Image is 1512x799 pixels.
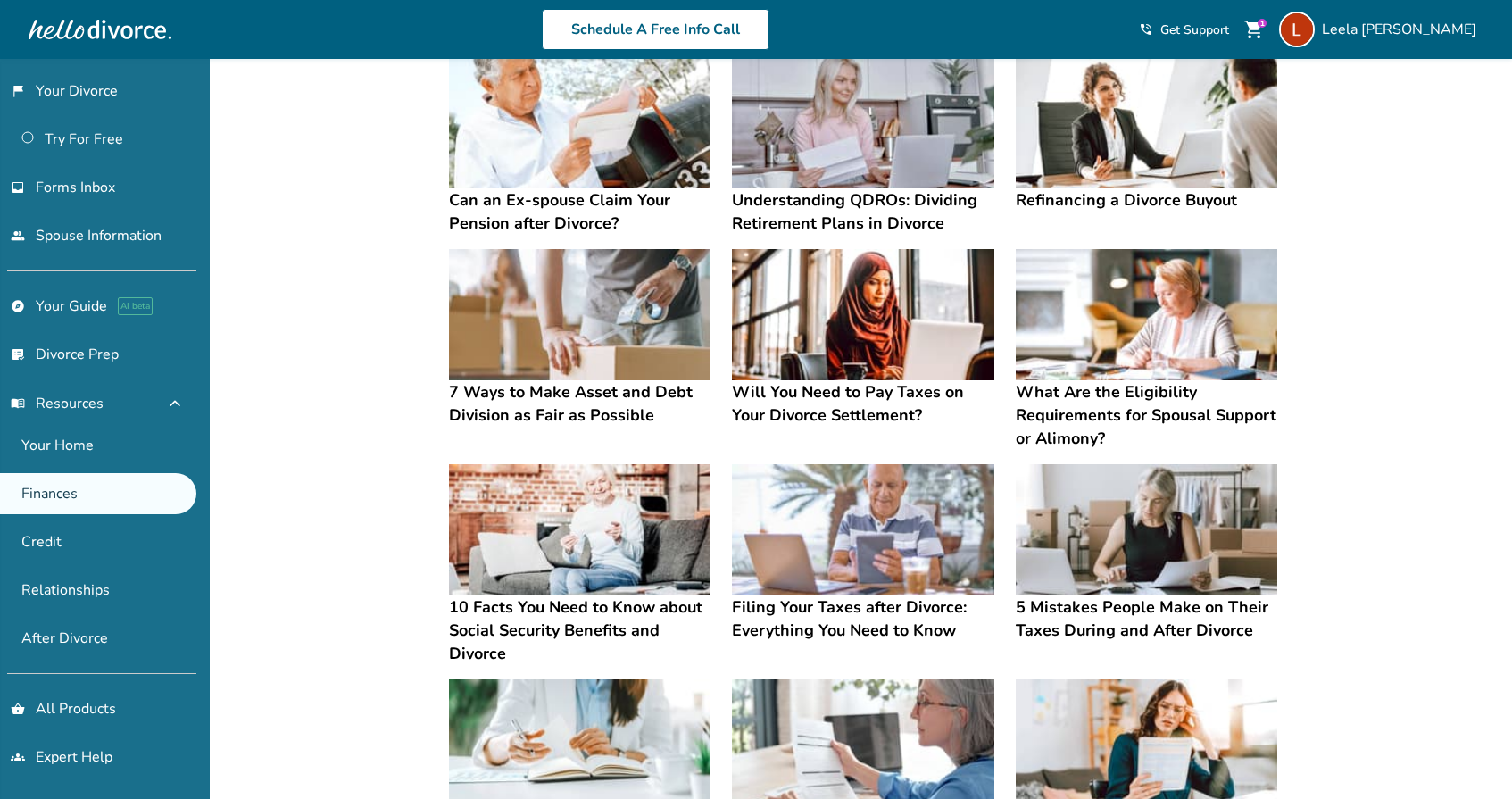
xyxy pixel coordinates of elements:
[1258,19,1267,28] div: 1
[118,297,153,315] span: AI beta
[1016,58,1277,212] a: Refinancing a Divorce BuyoutRefinancing a Divorce Buyout
[449,188,710,235] h4: Can an Ex-spouse Claim Your Pension after Divorce?
[164,393,186,414] span: expand_less
[542,9,769,50] a: Schedule A Free Info Call
[732,58,993,236] a: Understanding QDROs: Dividing Retirement Plans in DivorceUnderstanding QDROs: Dividing Retirement...
[1322,20,1483,39] span: Leela [PERSON_NAME]
[732,58,993,189] img: Understanding QDROs: Dividing Retirement Plans in Divorce
[1016,464,1277,595] img: 5 Mistakes People Make on Their Taxes During and After Divorce
[449,249,710,427] a: 7 Ways to Make Asset and Debt Division as Fair as Possible7 Ways to Make Asset and Debt Division ...
[1243,19,1265,40] span: shopping_cart
[1139,21,1229,38] a: phone_in_talkGet Support
[449,595,710,665] h4: 10 Facts You Need to Know about Social Security Benefits and Divorce
[1423,713,1512,799] iframe: Chat Widget
[11,299,25,313] span: explore
[1160,21,1229,38] span: Get Support
[732,249,993,427] a: Will You Need to Pay Taxes on Your Divorce Settlement?Will You Need to Pay Taxes on Your Divorce ...
[1016,188,1277,212] h4: Refinancing a Divorce Buyout
[732,188,993,235] h4: Understanding QDROs: Dividing Retirement Plans in Divorce
[732,464,993,595] img: Filing Your Taxes after Divorce: Everything You Need to Know
[1139,22,1153,37] span: phone_in_talk
[732,249,993,380] img: Will You Need to Pay Taxes on Your Divorce Settlement?
[11,229,25,243] span: people
[11,180,25,195] span: inbox
[449,58,710,236] a: Can an Ex-spouse Claim Your Pension after Divorce?Can an Ex-spouse Claim Your Pension after Divorce?
[11,396,25,411] span: menu_book
[1016,249,1277,450] a: What Are the Eligibility Requirements for Spousal Support or Alimony?What Are the Eligibility Req...
[1016,58,1277,189] img: Refinancing a Divorce Buyout
[1016,380,1277,450] h4: What Are the Eligibility Requirements for Spousal Support or Alimony?
[732,464,993,642] a: Filing Your Taxes after Divorce: Everything You Need to KnowFiling Your Taxes after Divorce: Ever...
[1016,464,1277,642] a: 5 Mistakes People Make on Their Taxes During and After Divorce5 Mistakes People Make on Their Tax...
[449,380,710,427] h4: 7 Ways to Make Asset and Debt Division as Fair as Possible
[11,394,104,413] span: Resources
[449,249,710,380] img: 7 Ways to Make Asset and Debt Division as Fair as Possible
[732,595,993,642] h4: Filing Your Taxes after Divorce: Everything You Need to Know
[732,380,993,427] h4: Will You Need to Pay Taxes on Your Divorce Settlement?
[1279,12,1315,47] img: Leela
[449,464,710,665] a: 10 Facts You Need to Know about Social Security Benefits and Divorce10 Facts You Need to Know abo...
[449,58,710,189] img: Can an Ex-spouse Claim Your Pension after Divorce?
[1016,595,1277,642] h4: 5 Mistakes People Make on Their Taxes During and After Divorce
[36,178,115,197] span: Forms Inbox
[11,84,25,98] span: flag_2
[11,347,25,362] span: list_alt_check
[11,702,25,716] span: shopping_basket
[449,464,710,595] img: 10 Facts You Need to Know about Social Security Benefits and Divorce
[11,750,25,764] span: groups
[1016,249,1277,380] img: What Are the Eligibility Requirements for Spousal Support or Alimony?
